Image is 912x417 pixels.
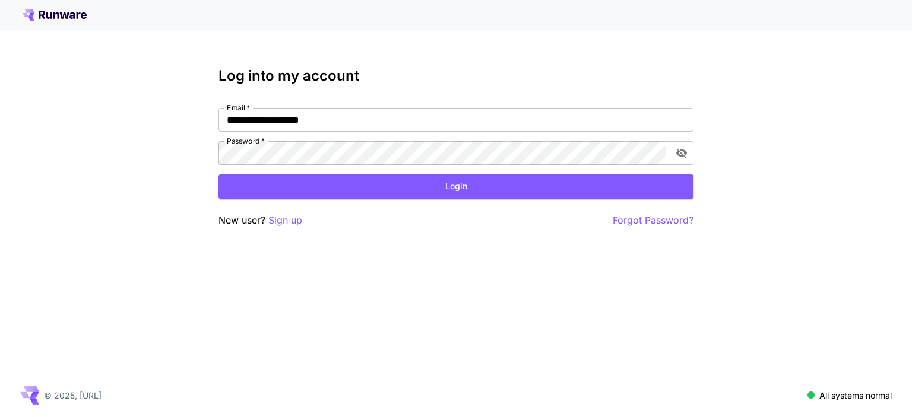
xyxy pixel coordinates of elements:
button: Forgot Password? [613,213,693,228]
button: toggle password visibility [671,142,692,164]
label: Email [227,103,250,113]
button: Login [218,174,693,199]
p: All systems normal [819,389,892,402]
label: Password [227,136,265,146]
p: New user? [218,213,302,228]
p: © 2025, [URL] [44,389,102,402]
button: Sign up [268,213,302,228]
h3: Log into my account [218,68,693,84]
